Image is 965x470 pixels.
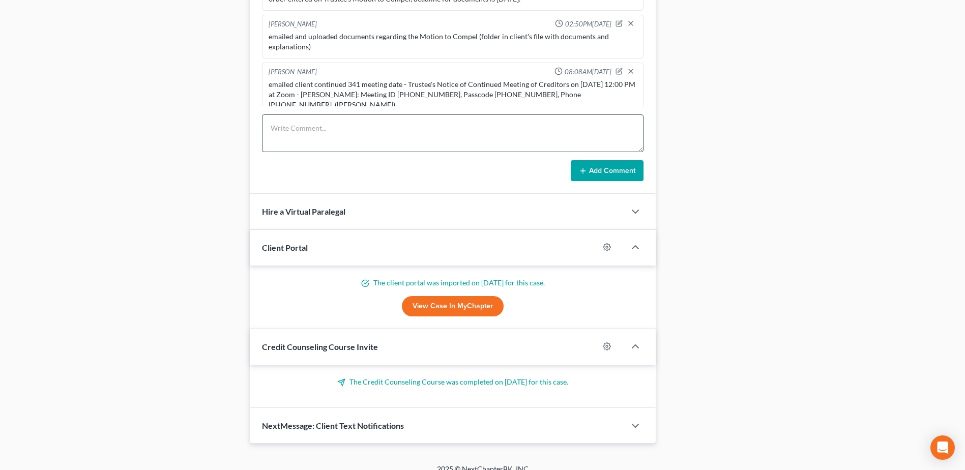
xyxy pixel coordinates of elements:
[402,296,504,316] a: View Case in MyChapter
[571,160,644,182] button: Add Comment
[262,377,644,387] p: The Credit Counseling Course was completed on [DATE] for this case.
[262,421,404,430] span: NextMessage: Client Text Notifications
[269,19,317,30] div: [PERSON_NAME]
[269,32,637,52] div: emailed and uploaded documents regarding the Motion to Compel (folder in client's file with docum...
[269,79,637,110] div: emailed client continued 341 meeting date - Trustee's Notice of Continued Meeting of Creditors on...
[930,435,955,460] div: Open Intercom Messenger
[269,67,317,77] div: [PERSON_NAME]
[262,278,644,288] p: The client portal was imported on [DATE] for this case.
[262,243,308,252] span: Client Portal
[262,342,378,351] span: Credit Counseling Course Invite
[565,19,611,29] span: 02:50PM[DATE]
[262,207,345,216] span: Hire a Virtual Paralegal
[565,67,611,77] span: 08:08AM[DATE]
